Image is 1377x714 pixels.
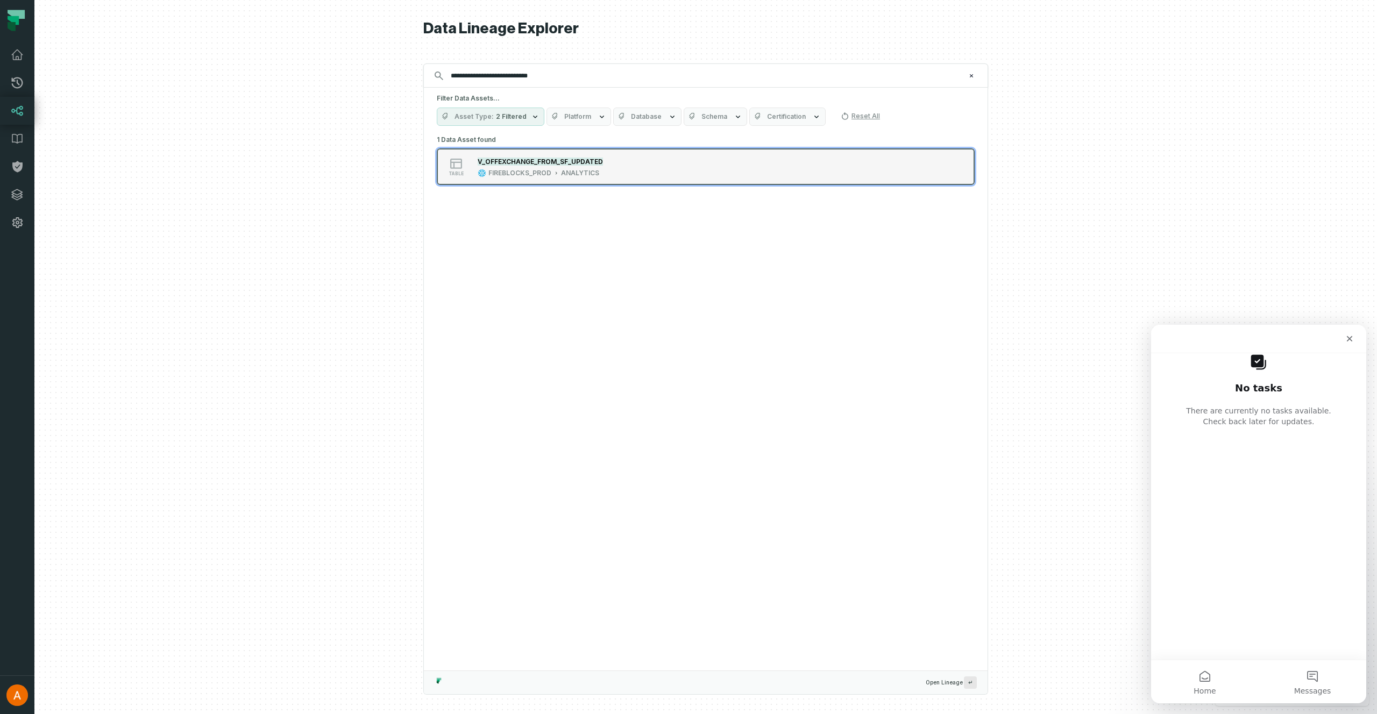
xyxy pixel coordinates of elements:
[455,112,494,121] span: Asset Type
[6,684,28,706] img: avatar of Amit Ben Ezer
[488,169,551,177] div: FIREBLOCKS_PROD
[767,112,806,121] span: Certification
[478,158,603,166] mark: V_OFFEXCHANGE_FROM_SF_UPDATED
[613,108,682,126] button: Database
[437,132,975,199] div: 1 Data Asset found
[561,169,599,177] div: ANALYTICS
[564,112,591,121] span: Platform
[449,171,464,176] span: table
[749,108,826,126] button: Certification
[836,108,884,125] button: Reset All
[437,148,975,185] button: tableFIREBLOCKS_PRODANALYTICS
[437,108,544,126] button: Asset Type2 Filtered
[496,112,527,121] span: 2 Filtered
[684,108,747,126] button: Schema
[546,108,611,126] button: Platform
[437,94,975,103] h5: Filter Data Assets...
[701,112,727,121] span: Schema
[424,132,988,670] div: Suggestions
[964,676,977,689] span: Press ↵ to add a new Data Asset to the graph
[966,70,977,81] button: Clear search query
[631,112,662,121] span: Database
[423,19,988,38] h1: Data Lineage Explorer
[926,676,977,689] span: Open Lineage
[1151,325,1366,703] iframe: Intercom live chat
